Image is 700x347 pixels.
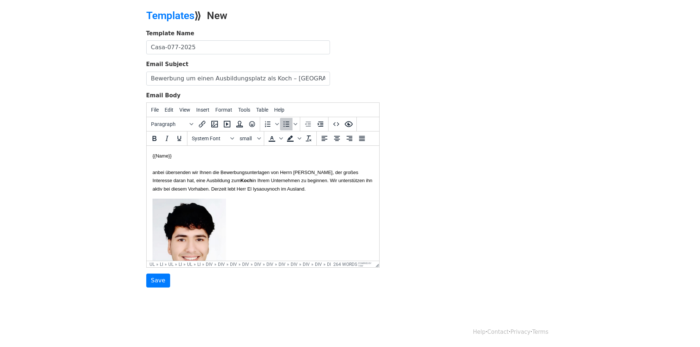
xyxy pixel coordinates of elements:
button: Insert/edit image [208,118,221,130]
span: Edit [165,107,173,113]
span: View [179,107,190,113]
button: Fonts [189,132,237,145]
span: Table [256,107,268,113]
div: div [206,262,213,267]
div: div [291,262,298,267]
div: ul [187,262,192,267]
a: Help [473,329,485,335]
span: Help [274,107,284,113]
button: Blocks [148,118,196,130]
span: System Font [192,135,228,141]
button: Align left [318,132,331,145]
label: Email Body [146,91,181,100]
button: Emoticons [246,118,258,130]
div: » [194,262,196,267]
div: » [311,262,313,267]
button: Bold [148,132,161,145]
span: Insert [196,107,209,113]
div: div [315,262,322,267]
h2: ⟫ New [146,10,414,22]
span: Format [215,107,232,113]
div: div [242,262,249,267]
div: div [266,262,273,267]
div: » [238,262,241,267]
div: » [226,262,229,267]
button: Source code [330,118,342,130]
div: div [327,262,334,267]
div: Text color [266,132,284,145]
div: » [251,262,253,267]
div: div [254,262,261,267]
button: Decrease indent [302,118,314,130]
div: li [160,262,163,267]
div: ul [168,262,173,267]
span: Tools [238,107,250,113]
div: » [156,262,158,267]
iframe: Rich Text Area. Press ALT-0 for help. [147,146,379,261]
div: » [275,262,277,267]
button: Insert template [233,118,246,130]
div: Numbered list [262,118,280,130]
div: Background color [284,132,302,145]
button: Font sizes [237,132,262,145]
span: small [240,135,256,141]
div: » [214,262,216,267]
a: Powered by Tiny [358,262,371,267]
button: Insert/edit media [221,118,233,130]
input: Save [146,274,170,288]
div: ul [150,262,155,267]
button: Italic [161,132,173,145]
button: 264 words [333,262,357,267]
button: Justify [356,132,368,145]
iframe: Chat Widget [663,312,700,347]
div: li [179,262,182,267]
div: div [218,262,225,267]
label: Email Subject [146,60,189,69]
div: div [303,262,310,267]
div: div [279,262,286,267]
a: Privacy [510,329,530,335]
div: » [202,262,204,267]
button: Preview [342,118,355,130]
div: » [299,262,301,267]
button: Increase indent [314,118,327,130]
button: Align right [343,132,356,145]
span: File [151,107,159,113]
div: Bullet list [280,118,298,130]
div: » [287,262,289,267]
div: div [230,262,237,267]
button: Clear formatting [302,132,315,145]
button: Underline [173,132,186,145]
button: Align center [331,132,343,145]
div: » [183,262,186,267]
div: » [165,262,167,267]
label: Template Name [146,29,194,38]
span: Paragraph [151,121,187,127]
a: Terms [532,329,548,335]
div: » [263,262,265,267]
div: » [323,262,326,267]
div: Resize [373,261,379,267]
div: » [175,262,177,267]
button: Insert/edit link [196,118,208,130]
div: li [197,262,201,267]
a: Templates [146,10,194,22]
div: Chat-Widget [663,312,700,347]
a: Contact [487,329,509,335]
